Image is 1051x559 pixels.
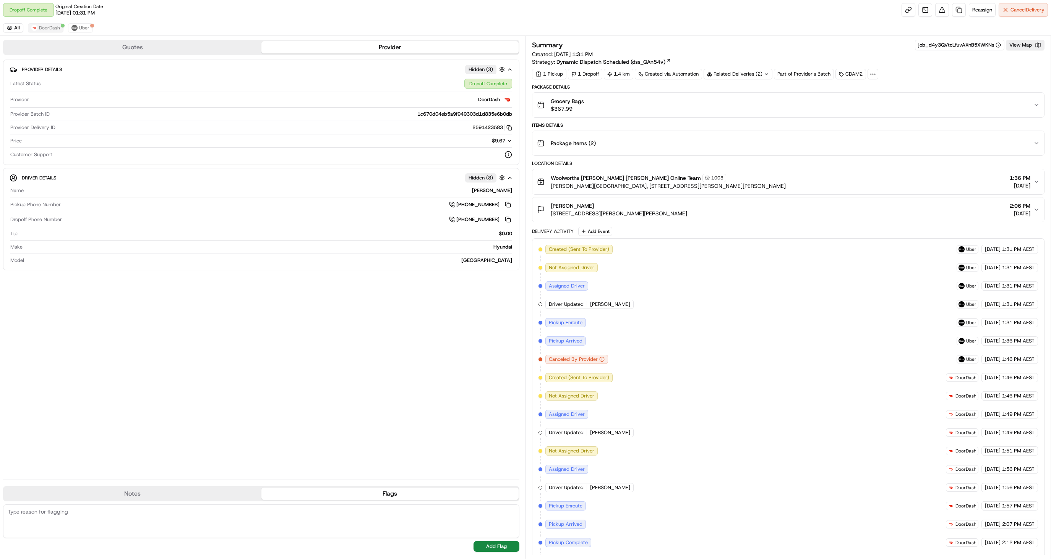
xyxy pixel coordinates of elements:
span: Driver Updated [549,301,584,308]
img: doordash_logo_v2.png [948,466,954,472]
span: 1:46 PM AEST [1002,374,1035,381]
div: Location Details [532,160,1045,166]
span: Reassign [972,6,992,13]
span: Created (Sent To Provider) [549,374,609,381]
span: 1:56 PM AEST [1002,466,1035,473]
span: Uber [966,283,976,289]
span: 1c670d04eb5a9f949303d1d835e6b0db [417,111,512,118]
button: Quotes [4,41,261,53]
span: DoorDash [955,393,976,399]
button: Flags [261,488,519,500]
button: Uber [68,23,93,32]
img: doordash_logo_v2.png [948,393,954,399]
div: [PERSON_NAME] [27,187,512,194]
img: doordash_logo_v2.png [948,503,954,509]
span: Provider Details [22,66,62,73]
img: uber-new-logo.jpeg [959,338,965,344]
span: 1:49 PM AEST [1002,429,1035,436]
span: 1:36 PM AEST [1002,338,1035,344]
span: [DATE] [985,356,1001,363]
span: Assigned Driver [549,283,585,289]
span: DoorDash [955,375,976,381]
span: [DATE] [985,301,1001,308]
span: Uber [966,301,976,307]
div: CDAM2 [835,69,866,79]
button: Notes [4,488,261,500]
span: Driver Updated [549,429,584,436]
span: [DATE] [985,466,1001,473]
span: Price [10,137,22,144]
span: [DATE] [985,411,1001,418]
span: [PHONE_NUMBER] [456,201,500,208]
span: [DATE] 01:31 PM [55,10,95,16]
span: Hidden ( 8 ) [469,174,493,181]
span: [DATE] [985,448,1001,454]
span: DoorDash [955,521,976,527]
img: doordash_logo_v2.png [948,521,954,527]
span: 1:57 PM AEST [1002,502,1035,509]
button: Hidden (8) [465,173,507,183]
button: Woolworths [PERSON_NAME] [PERSON_NAME] Online Team1008[PERSON_NAME][GEOGRAPHIC_DATA], [STREET_ADD... [532,169,1044,194]
button: DoorDash [28,23,63,32]
span: [DATE] [985,539,1001,546]
span: Created: [532,50,593,58]
span: Not Assigned Driver [549,393,594,399]
span: DoorDash [955,411,976,417]
span: Uber [966,320,976,326]
button: All [3,23,23,32]
div: Strategy: [532,58,671,66]
span: 2:07 PM AEST [1002,521,1035,528]
span: Make [10,244,23,250]
span: Pickup Phone Number [10,201,61,208]
img: doordash_logo_v2.png [948,448,954,454]
span: [DATE] [1010,210,1030,217]
img: uber-new-logo.jpeg [959,246,965,252]
span: Uber [966,356,976,362]
span: Not Assigned Driver [549,264,594,271]
span: [DATE] [985,521,1001,528]
span: 2:06 PM [1010,202,1030,210]
span: Uber [966,265,976,271]
button: job_d4y3QVtcLfuvAXnB5XWKNs [918,42,1001,48]
div: 1 Dropoff [568,69,602,79]
button: [PHONE_NUMBER] [449,200,512,209]
img: uber-new-logo.jpeg [959,356,965,362]
span: Pickup Enroute [549,502,582,509]
span: Provider Delivery ID [10,124,55,131]
img: doordash_logo_v2.png [31,25,37,31]
span: [DATE] [1010,182,1030,189]
span: Package Items ( 2 ) [551,139,596,147]
span: [DATE] [985,374,1001,381]
span: Provider Batch ID [10,111,50,118]
button: Add Flag [474,541,519,552]
span: Pickup Complete [549,539,588,546]
span: Hidden ( 3 ) [469,66,493,73]
img: doordash_logo_v2.png [948,430,954,436]
a: Created via Automation [635,69,702,79]
div: Related Deliveries (2) [704,69,772,79]
span: 1:31 PM AEST [1002,264,1035,271]
a: Dynamic Dispatch Scheduled (dss_QAn54v) [556,58,671,66]
img: uber-new-logo.jpeg [959,301,965,307]
button: [PHONE_NUMBER] [449,215,512,224]
span: 1:31 PM AEST [1002,319,1035,326]
span: Not Assigned Driver [549,448,594,454]
span: [DATE] [985,484,1001,491]
div: Hyundai [26,244,512,250]
button: Reassign [969,3,996,17]
div: 1 Pickup [532,69,566,79]
span: Cancel Delivery [1010,6,1045,13]
span: Provider [10,96,29,103]
span: Pickup Arrived [549,338,582,344]
span: DoorDash [955,540,976,546]
span: [DATE] [985,283,1001,289]
span: 1:51 PM AEST [1002,448,1035,454]
span: [DATE] [985,246,1001,253]
span: Canceled By Provider [549,356,598,363]
span: Assigned Driver [549,411,585,418]
span: [STREET_ADDRESS][PERSON_NAME][PERSON_NAME] [551,210,687,217]
span: Driver Updated [549,484,584,491]
span: Assigned Driver [549,466,585,473]
span: DoorDash [955,485,976,491]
